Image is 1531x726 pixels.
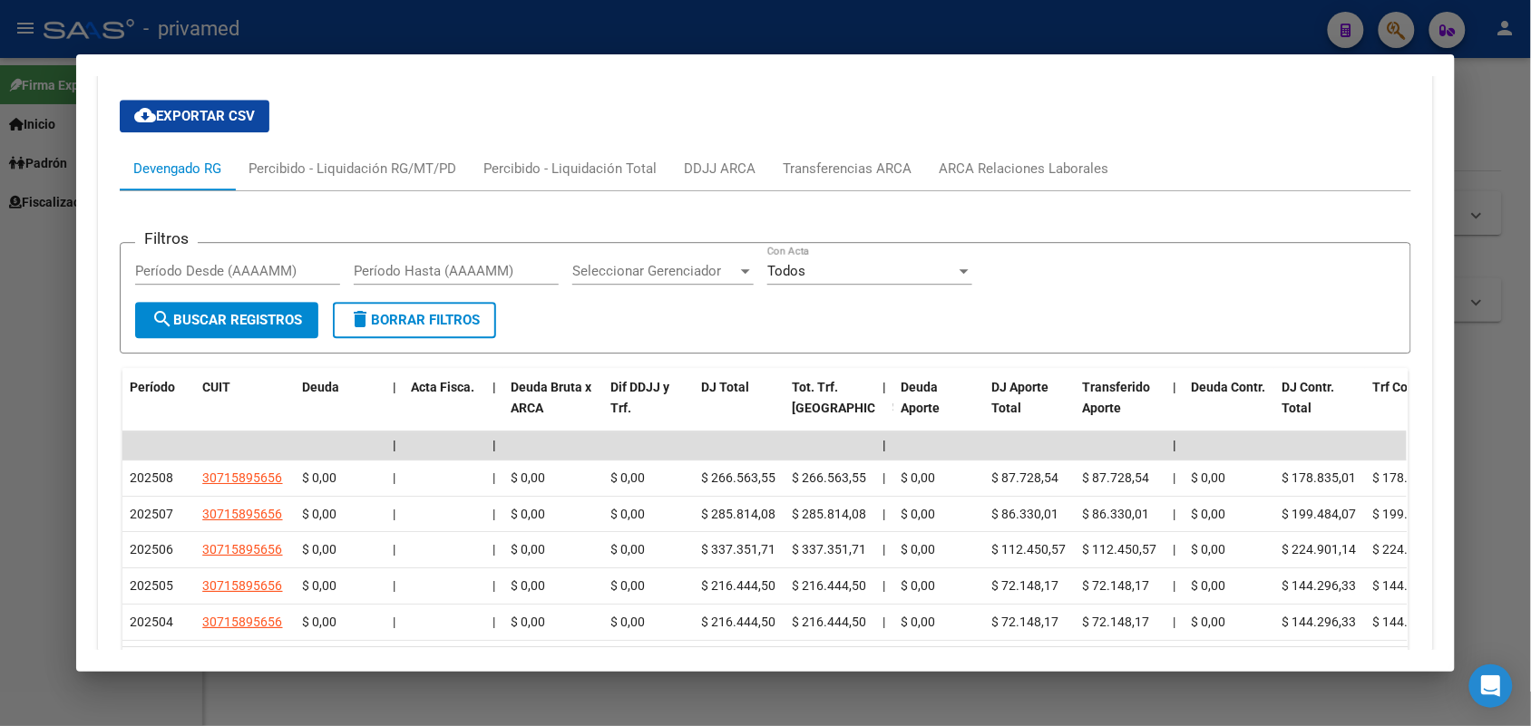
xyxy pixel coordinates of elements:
[349,308,371,330] mat-icon: delete
[1082,615,1149,629] span: $ 72.148,17
[333,302,496,338] button: Borrar Filtros
[1282,615,1356,629] span: $ 144.296,33
[991,380,1048,415] span: DJ Aporte Total
[130,507,173,521] span: 202507
[883,438,886,452] span: |
[134,108,255,124] span: Exportar CSV
[130,542,173,557] span: 202506
[120,100,269,132] button: Exportar CSV
[302,542,336,557] span: $ 0,00
[1191,542,1225,557] span: $ 0,00
[1372,542,1447,557] span: $ 224.901,14
[302,507,336,521] span: $ 0,00
[511,470,545,485] span: $ 0,00
[1173,578,1175,593] span: |
[1282,507,1356,521] span: $ 199.484,07
[1173,380,1176,394] span: |
[202,578,282,593] span: 30715895656
[991,470,1058,485] span: $ 87.728,54
[249,159,456,179] div: Percibido - Liquidación RG/MT/PD
[1282,380,1334,415] span: DJ Contr. Total
[411,380,474,394] span: Acta Fisca.
[133,159,221,179] div: Devengado RG
[1075,368,1165,448] datatable-header-cell: Transferido Aporte
[1191,578,1225,593] span: $ 0,00
[302,470,336,485] span: $ 0,00
[991,542,1066,557] span: $ 112.450,57
[901,507,935,521] span: $ 0,00
[393,380,396,394] span: |
[393,507,395,521] span: |
[792,470,866,485] span: $ 266.563,55
[701,578,775,593] span: $ 216.444,50
[135,228,198,248] h3: Filtros
[1082,380,1150,415] span: Transferido Aporte
[1469,664,1513,708] div: Open Intercom Messenger
[991,578,1058,593] span: $ 72.148,17
[901,578,935,593] span: $ 0,00
[939,159,1108,179] div: ARCA Relaciones Laborales
[1173,507,1175,521] span: |
[393,542,395,557] span: |
[1082,542,1156,557] span: $ 112.450,57
[792,380,915,415] span: Tot. Trf. [GEOGRAPHIC_DATA]
[503,368,603,448] datatable-header-cell: Deuda Bruta x ARCA
[572,263,737,279] span: Seleccionar Gerenciador
[883,507,885,521] span: |
[783,159,912,179] div: Transferencias ARCA
[151,308,173,330] mat-icon: search
[610,542,645,557] span: $ 0,00
[883,380,886,394] span: |
[792,507,866,521] span: $ 285.814,08
[483,159,657,179] div: Percibido - Liquidación Total
[302,615,336,629] span: $ 0,00
[130,380,175,394] span: Período
[202,380,230,394] span: CUIT
[1082,470,1149,485] span: $ 87.728,54
[1191,507,1225,521] span: $ 0,00
[1372,578,1447,593] span: $ 144.296,33
[393,438,396,452] span: |
[492,470,495,485] span: |
[883,542,885,557] span: |
[492,380,496,394] span: |
[701,380,749,394] span: DJ Total
[302,380,339,394] span: Deuda
[1082,507,1149,521] span: $ 86.330,01
[901,380,940,415] span: Deuda Aporte
[883,470,885,485] span: |
[492,542,495,557] span: |
[1173,470,1175,485] span: |
[1191,380,1265,394] span: Deuda Contr.
[984,368,1075,448] datatable-header-cell: DJ Aporte Total
[792,542,866,557] span: $ 337.351,71
[1184,368,1274,448] datatable-header-cell: Deuda Contr.
[767,263,805,279] span: Todos
[295,368,385,448] datatable-header-cell: Deuda
[130,470,173,485] span: 202508
[1282,578,1356,593] span: $ 144.296,33
[991,507,1058,521] span: $ 86.330,01
[901,615,935,629] span: $ 0,00
[603,368,694,448] datatable-header-cell: Dif DDJJ y Trf.
[485,368,503,448] datatable-header-cell: |
[875,368,893,448] datatable-header-cell: |
[792,578,866,593] span: $ 216.444,50
[1372,470,1447,485] span: $ 178.835,01
[202,470,282,485] span: 30715895656
[1372,507,1447,521] span: $ 199.484,07
[701,542,775,557] span: $ 337.351,71
[610,470,645,485] span: $ 0,00
[393,470,395,485] span: |
[511,615,545,629] span: $ 0,00
[1191,470,1225,485] span: $ 0,00
[404,368,485,448] datatable-header-cell: Acta Fisca.
[511,578,545,593] span: $ 0,00
[1082,578,1149,593] span: $ 72.148,17
[1372,380,1427,394] span: Trf Contr.
[785,368,875,448] datatable-header-cell: Tot. Trf. Bruto
[610,578,645,593] span: $ 0,00
[195,368,295,448] datatable-header-cell: CUIT
[1372,615,1447,629] span: $ 144.296,33
[151,312,302,328] span: Buscar Registros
